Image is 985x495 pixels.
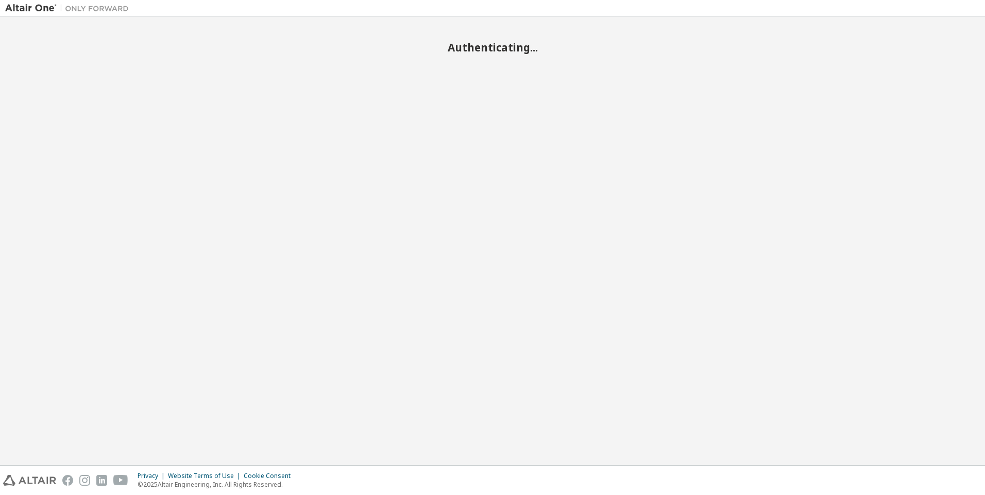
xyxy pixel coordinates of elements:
[96,475,107,486] img: linkedin.svg
[5,41,980,54] h2: Authenticating...
[79,475,90,486] img: instagram.svg
[138,472,168,480] div: Privacy
[62,475,73,486] img: facebook.svg
[138,480,297,489] p: © 2025 Altair Engineering, Inc. All Rights Reserved.
[244,472,297,480] div: Cookie Consent
[113,475,128,486] img: youtube.svg
[5,3,134,13] img: Altair One
[3,475,56,486] img: altair_logo.svg
[168,472,244,480] div: Website Terms of Use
